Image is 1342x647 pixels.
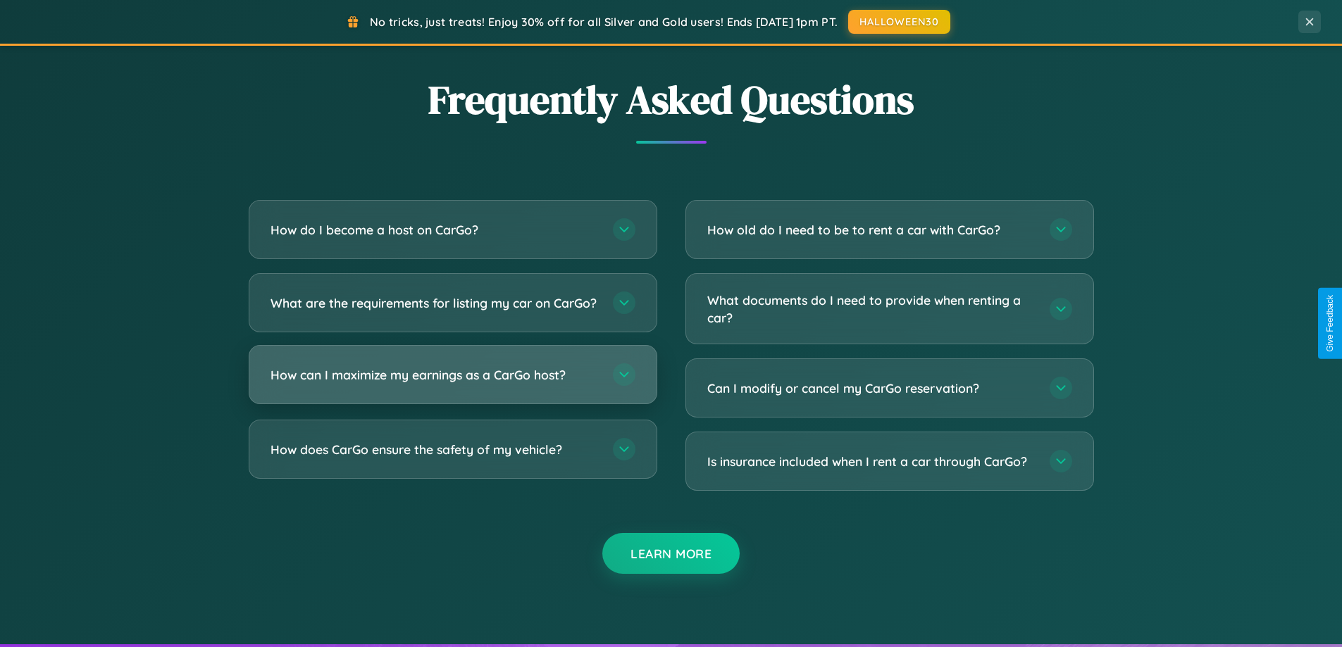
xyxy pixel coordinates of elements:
[271,366,599,384] h3: How can I maximize my earnings as a CarGo host?
[1325,295,1335,352] div: Give Feedback
[249,73,1094,127] h2: Frequently Asked Questions
[271,441,599,458] h3: How does CarGo ensure the safety of my vehicle?
[707,221,1036,239] h3: How old do I need to be to rent a car with CarGo?
[271,221,599,239] h3: How do I become a host on CarGo?
[848,10,950,34] button: HALLOWEEN30
[707,379,1036,397] h3: Can I modify or cancel my CarGo reservation?
[271,294,599,312] h3: What are the requirements for listing my car on CarGo?
[370,15,838,29] span: No tricks, just treats! Enjoy 30% off for all Silver and Gold users! Ends [DATE] 1pm PT.
[707,453,1036,470] h3: Is insurance included when I rent a car through CarGo?
[707,291,1036,326] h3: What documents do I need to provide when renting a car?
[602,533,740,574] button: Learn More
